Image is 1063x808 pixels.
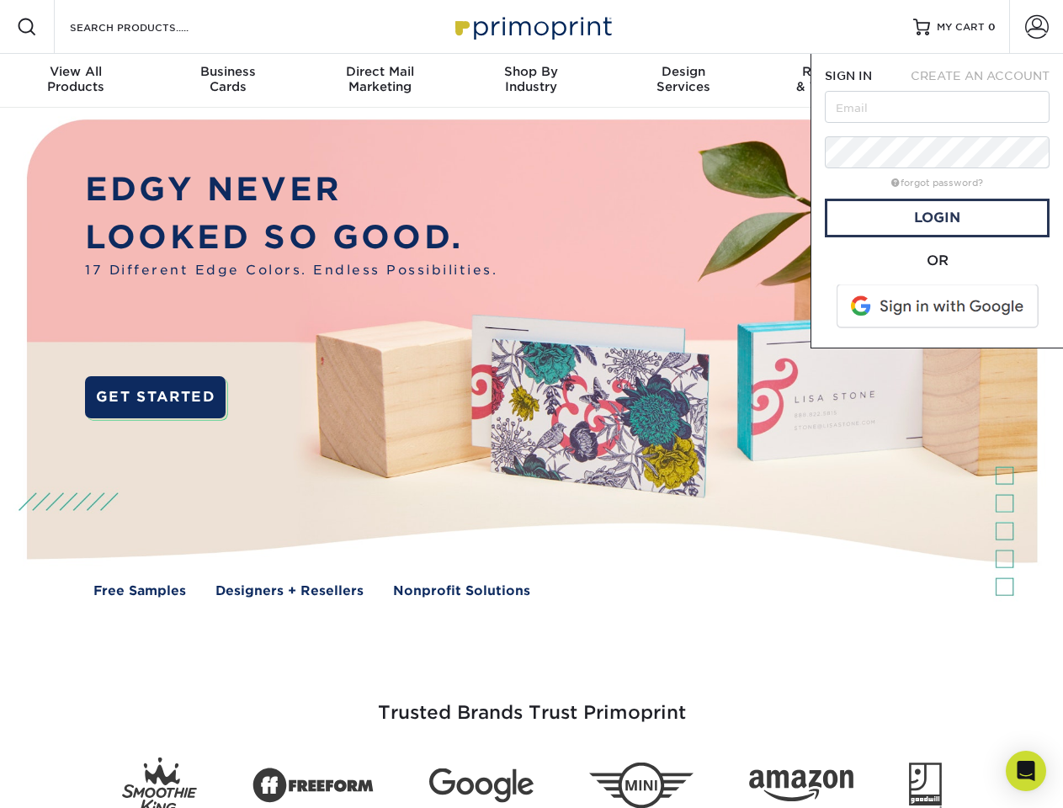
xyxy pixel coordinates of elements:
span: SIGN IN [825,69,872,82]
img: Primoprint [448,8,616,45]
span: Shop By [455,64,607,79]
a: Free Samples [93,582,186,601]
span: Resources [759,64,911,79]
a: Nonprofit Solutions [393,582,530,601]
a: Direct MailMarketing [304,54,455,108]
a: GET STARTED [85,376,226,418]
div: Open Intercom Messenger [1006,751,1046,791]
a: Shop ByIndustry [455,54,607,108]
span: 0 [988,21,996,33]
img: Amazon [749,770,853,802]
h3: Trusted Brands Trust Primoprint [40,662,1024,744]
div: & Templates [759,64,911,94]
span: Business [151,64,303,79]
input: Email [825,91,1050,123]
a: forgot password? [891,178,983,189]
span: 17 Different Edge Colors. Endless Possibilities. [85,261,497,280]
a: Login [825,199,1050,237]
span: CREATE AN ACCOUNT [911,69,1050,82]
img: Goodwill [909,763,942,808]
div: Marketing [304,64,455,94]
p: LOOKED SO GOOD. [85,214,497,262]
p: EDGY NEVER [85,166,497,214]
input: SEARCH PRODUCTS..... [68,17,232,37]
div: Services [608,64,759,94]
div: OR [825,251,1050,271]
a: BusinessCards [151,54,303,108]
a: Resources& Templates [759,54,911,108]
span: MY CART [937,20,985,35]
a: Designers + Resellers [215,582,364,601]
img: Google [429,768,534,803]
a: DesignServices [608,54,759,108]
div: Cards [151,64,303,94]
div: Industry [455,64,607,94]
span: Direct Mail [304,64,455,79]
span: Design [608,64,759,79]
